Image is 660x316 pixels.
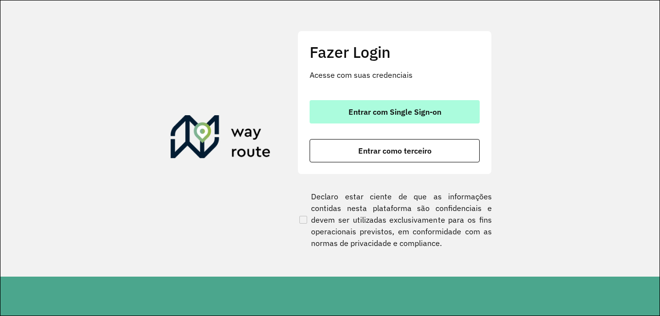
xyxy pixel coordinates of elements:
button: button [310,139,480,162]
span: Entrar com Single Sign-on [348,108,441,116]
label: Declaro estar ciente de que as informações contidas nesta plataforma são confidenciais e devem se... [297,191,492,249]
img: Roteirizador AmbevTech [171,115,271,162]
p: Acesse com suas credenciais [310,69,480,81]
button: button [310,100,480,123]
h2: Fazer Login [310,43,480,61]
span: Entrar como terceiro [358,147,432,155]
